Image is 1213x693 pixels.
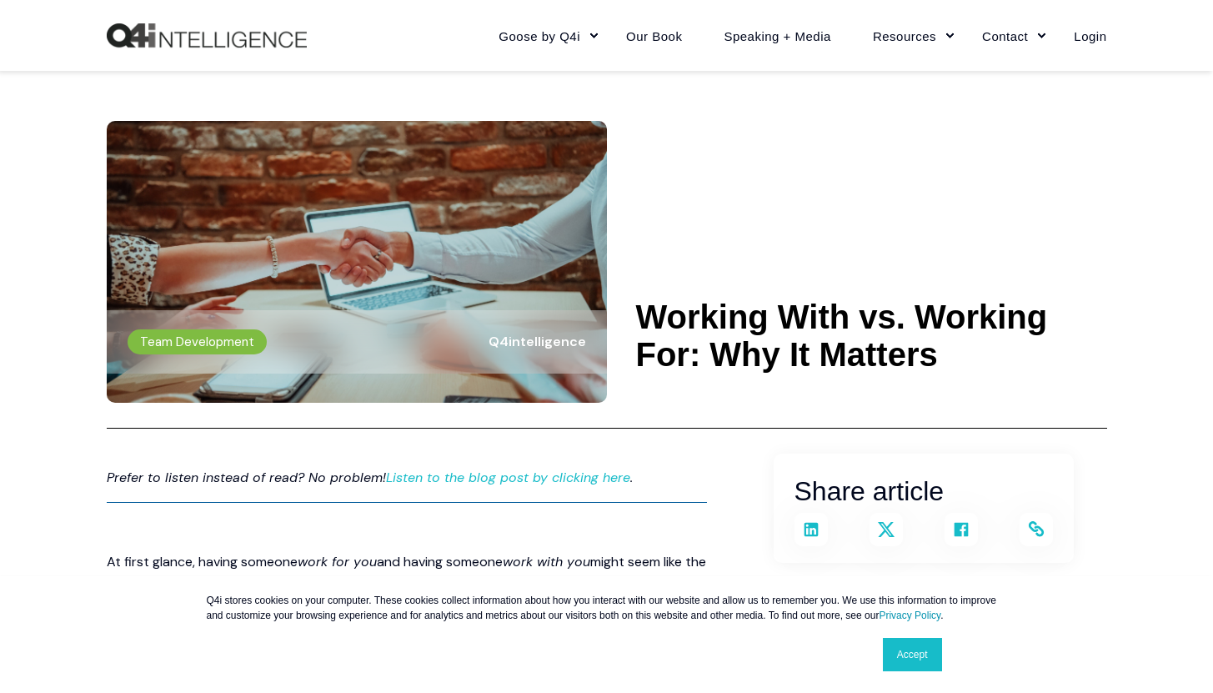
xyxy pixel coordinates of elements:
h1: Working With vs. Working For: Why It Matters [636,299,1107,374]
span: work with you [503,553,590,570]
h2: Share article [794,470,1053,513]
img: Q4intelligence, LLC logo [107,23,307,48]
a: Share on X [870,513,903,546]
label: Team Development [128,329,267,354]
img: Concept of working together. Two people shaking hands. [107,121,607,403]
a: Accept [883,638,942,671]
a: Share on LinkedIn [794,513,828,546]
a: Listen to the blog post by clicking here [386,469,630,486]
span: work for you [298,553,377,570]
span: At first glance, having someone [107,553,298,570]
a: Copy and share the link [1020,513,1053,546]
span: might seem like the same thing. After all, the job gets done either way, right? But when you dig ... [107,553,706,635]
span: and having someone [377,553,503,570]
p: Q4i stores cookies on your computer. These cookies collect information about how you interact wit... [207,593,1007,623]
span: Q4intelligence [489,333,586,350]
a: Back to Home [107,23,307,48]
a: Privacy Policy [879,610,940,621]
a: Share on Facebook [945,513,978,546]
em: Prefer to listen instead of read? No problem! . [107,469,633,486]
